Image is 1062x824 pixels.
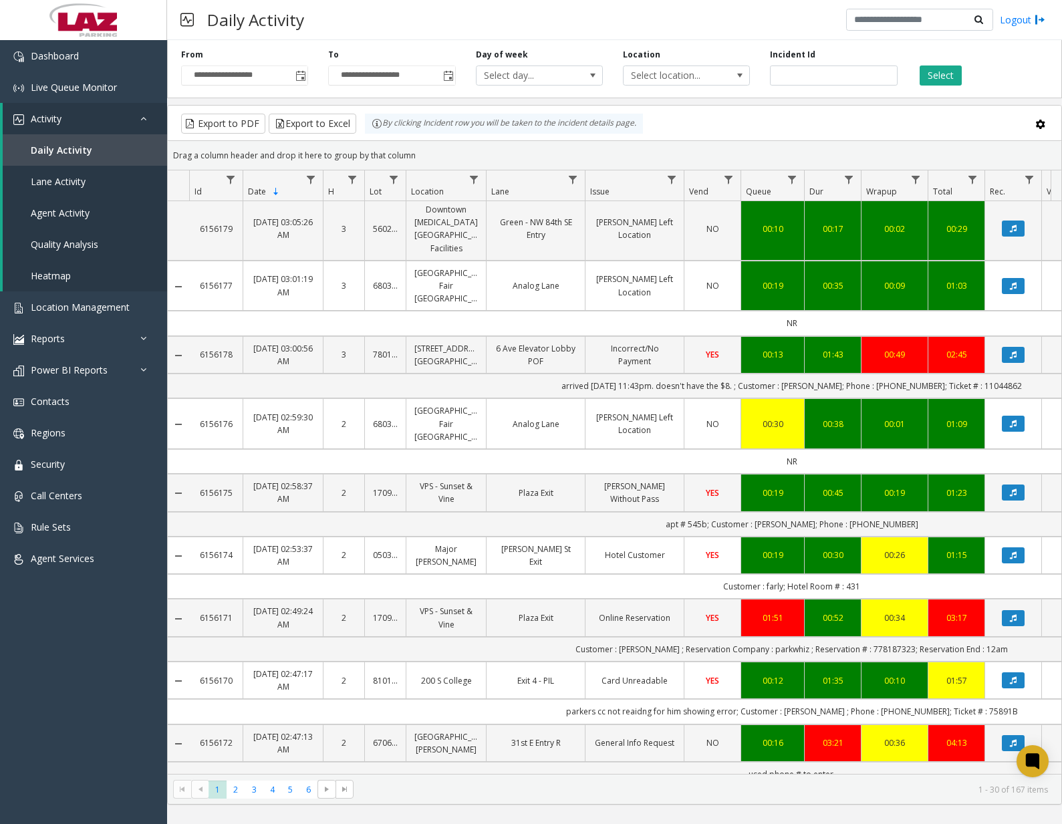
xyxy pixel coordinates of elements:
[385,170,403,188] a: Lot Filter Menu
[692,487,733,499] a: YES
[866,186,897,197] span: Wrapup
[373,418,398,430] a: 680387
[593,273,676,298] a: [PERSON_NAME] Left Location
[495,543,577,568] a: [PERSON_NAME] St Exit
[31,112,61,125] span: Activity
[870,487,920,499] a: 00:19
[168,676,189,686] a: Collapse Details
[168,738,189,749] a: Collapse Details
[936,223,976,235] a: 00:29
[414,730,478,756] a: [GEOGRAPHIC_DATA][PERSON_NAME]
[936,611,976,624] a: 03:17
[495,342,577,368] a: 6 Ave Elevator Lobby POF
[770,49,815,61] label: Incident Id
[813,549,853,561] div: 00:30
[936,549,976,561] a: 01:15
[13,523,24,533] img: 'icon'
[749,611,796,624] a: 01:51
[3,260,167,291] a: Heatmap
[414,605,478,630] a: VPS - Sunset & Vine
[31,175,86,188] span: Lane Activity
[197,611,235,624] a: 6156171
[31,301,130,313] span: Location Management
[593,411,676,436] a: [PERSON_NAME] Left Location
[476,49,528,61] label: Day of week
[281,781,299,799] span: Page 5
[593,480,676,505] a: [PERSON_NAME] Without Pass
[495,611,577,624] a: Plaza Exit
[692,674,733,687] a: YES
[293,66,307,85] span: Toggle popup
[13,460,24,470] img: 'icon'
[365,114,643,134] div: By clicking Incident row you will be taken to the incident details page.
[13,491,24,502] img: 'icon'
[813,418,853,430] a: 00:38
[331,549,356,561] a: 2
[331,223,356,235] a: 3
[31,552,94,565] span: Agent Services
[623,49,660,61] label: Location
[749,348,796,361] div: 00:13
[13,428,24,439] img: 'icon'
[201,3,311,36] h3: Daily Activity
[840,170,858,188] a: Dur Filter Menu
[936,487,976,499] a: 01:23
[706,737,719,748] span: NO
[813,611,853,624] a: 00:52
[328,49,339,61] label: To
[331,418,356,430] a: 2
[749,418,796,430] a: 00:30
[251,342,315,368] a: [DATE] 03:00:56 AM
[936,736,976,749] div: 04:13
[593,216,676,241] a: [PERSON_NAME] Left Location
[689,186,708,197] span: Vend
[414,480,478,505] a: VPS - Sunset & Vine
[593,549,676,561] a: Hotel Customer
[414,543,478,568] a: Major [PERSON_NAME]
[1021,170,1039,188] a: Rec. Filter Menu
[251,273,315,298] a: [DATE] 03:01:19 AM
[813,348,853,361] a: 01:43
[168,488,189,499] a: Collapse Details
[749,487,796,499] a: 00:19
[373,487,398,499] a: 170908
[990,186,1005,197] span: Rec.
[336,780,354,799] span: Go to the last page
[813,279,853,292] div: 00:35
[936,279,976,292] div: 01:03
[263,781,281,799] span: Page 4
[227,781,245,799] span: Page 2
[209,781,227,799] span: Page 1
[813,487,853,499] a: 00:45
[3,166,167,197] a: Lane Activity
[31,332,65,345] span: Reports
[870,223,920,235] div: 00:02
[321,784,332,795] span: Go to the next page
[495,487,577,499] a: Plaza Exit
[495,674,577,687] a: Exit 4 - PIL
[749,223,796,235] a: 00:10
[936,348,976,361] div: 02:45
[31,489,82,502] span: Call Centers
[31,207,90,219] span: Agent Activity
[936,674,976,687] div: 01:57
[168,170,1061,774] div: Data table
[31,364,108,376] span: Power BI Reports
[31,426,65,439] span: Regions
[194,186,202,197] span: Id
[706,487,719,499] span: YES
[13,366,24,376] img: 'icon'
[706,349,719,360] span: YES
[299,781,317,799] span: Page 6
[31,238,98,251] span: Quality Analysis
[749,279,796,292] a: 00:19
[31,521,71,533] span: Rule Sets
[13,334,24,345] img: 'icon'
[13,397,24,408] img: 'icon'
[370,186,382,197] span: Lot
[870,736,920,749] a: 00:36
[331,487,356,499] a: 2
